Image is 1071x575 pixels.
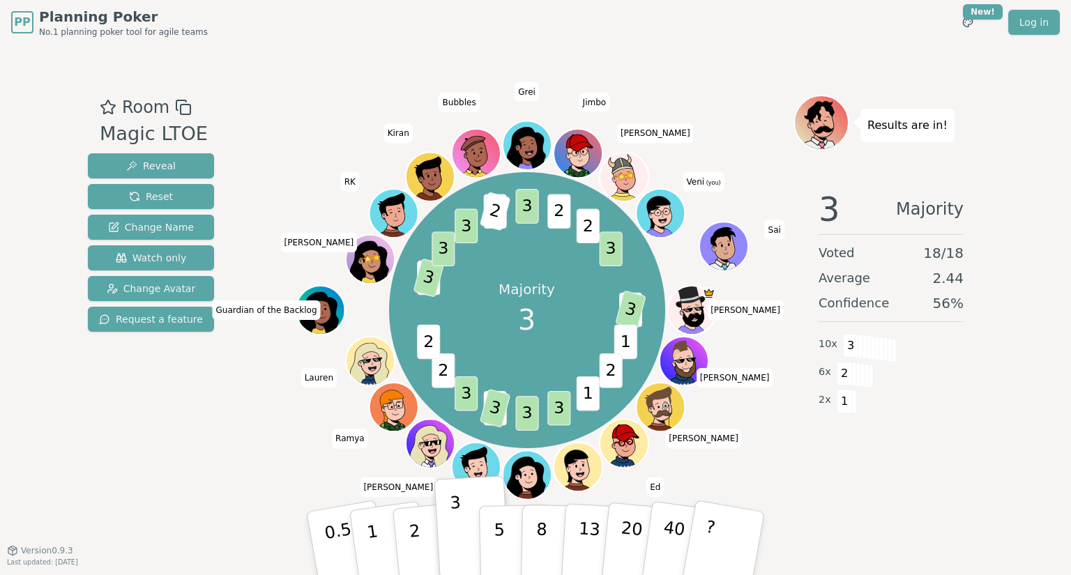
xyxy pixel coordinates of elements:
[837,362,853,385] span: 2
[867,116,948,135] p: Results are in!
[21,545,73,556] span: Version 0.9.3
[341,171,359,191] span: Click to change your name
[126,159,176,173] span: Reveal
[432,353,455,388] span: 2
[697,367,773,387] span: Click to change your name
[455,376,478,411] span: 3
[615,290,646,329] span: 3
[665,429,742,448] span: Click to change your name
[704,179,720,185] span: (you)
[301,367,337,387] span: Click to change your name
[614,325,637,360] span: 1
[955,10,980,35] button: New!
[108,220,194,234] span: Change Name
[129,190,173,204] span: Reset
[515,189,538,224] span: 3
[122,95,169,120] span: Room
[439,92,480,112] span: Click to change your name
[923,243,964,263] span: 18 / 18
[576,209,599,244] span: 2
[107,282,196,296] span: Change Avatar
[963,4,1003,20] div: New!
[360,477,436,496] span: Click to change your name
[332,429,368,448] span: Click to change your name
[819,268,870,288] span: Average
[413,258,444,297] span: 3
[116,251,187,265] span: Watch only
[88,307,214,332] button: Request a feature
[515,82,539,101] span: Click to change your name
[432,231,455,266] span: 3
[843,334,859,358] span: 3
[518,299,535,341] span: 3
[455,209,478,244] span: 3
[819,293,889,313] span: Confidence
[7,558,78,566] span: Last updated: [DATE]
[88,215,214,240] button: Change Name
[576,376,599,411] span: 1
[646,477,664,496] span: Click to change your name
[281,233,358,252] span: Click to change your name
[450,493,465,569] p: 3
[479,389,510,428] span: 3
[599,231,622,266] span: 3
[707,300,784,320] span: Click to change your name
[100,95,116,120] button: Add as favourite
[88,245,214,270] button: Watch only
[515,396,538,431] span: 3
[39,26,208,38] span: No.1 planning poker tool for agile teams
[896,192,964,226] span: Majority
[547,391,570,426] span: 3
[637,190,683,236] button: Click to change your avatar
[579,92,610,112] span: Click to change your name
[702,287,715,300] span: Tim is the host
[499,279,555,299] p: Majority
[99,312,203,326] span: Request a feature
[599,353,622,388] span: 2
[819,365,831,380] span: 6 x
[88,153,214,178] button: Reveal
[547,194,570,229] span: 2
[765,220,784,239] span: Click to change your name
[417,325,440,360] span: 2
[683,171,724,191] span: Click to change your name
[39,7,208,26] span: Planning Poker
[1008,10,1060,35] a: Log in
[479,192,510,231] span: 2
[819,392,831,408] span: 2 x
[819,337,837,352] span: 10 x
[617,123,694,143] span: Click to change your name
[11,7,208,38] a: PPPlanning PokerNo.1 planning poker tool for agile teams
[837,390,853,413] span: 1
[88,184,214,209] button: Reset
[932,268,964,288] span: 2.44
[819,243,855,263] span: Voted
[933,293,964,313] span: 56 %
[819,192,840,226] span: 3
[7,545,73,556] button: Version0.9.3
[88,276,214,301] button: Change Avatar
[384,123,413,143] span: Click to change your name
[100,120,208,148] div: Magic LTOE
[212,300,320,320] span: Click to change your name
[14,14,30,31] span: PP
